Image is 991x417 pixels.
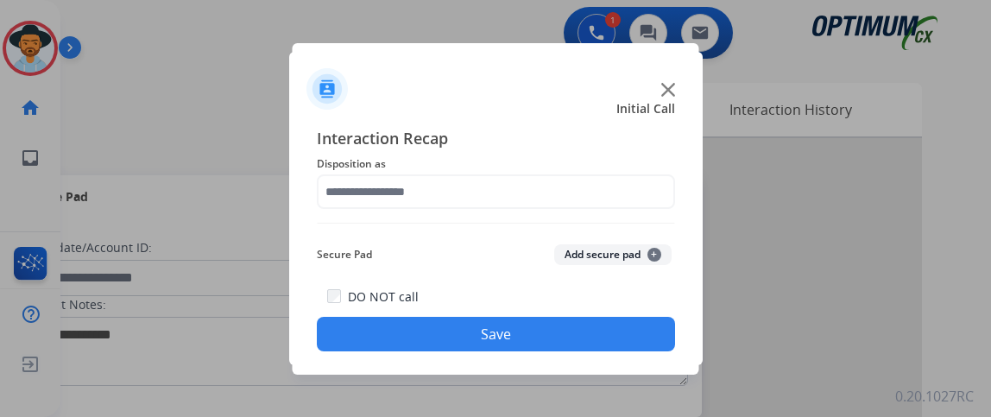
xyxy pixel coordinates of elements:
[616,100,675,117] span: Initial Call
[647,248,661,262] span: +
[895,386,974,407] p: 0.20.1027RC
[317,244,372,265] span: Secure Pad
[306,68,348,110] img: contactIcon
[348,288,419,306] label: DO NOT call
[317,317,675,351] button: Save
[317,223,675,224] img: contact-recap-line.svg
[554,244,672,265] button: Add secure pad+
[317,126,675,154] span: Interaction Recap
[317,154,675,174] span: Disposition as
